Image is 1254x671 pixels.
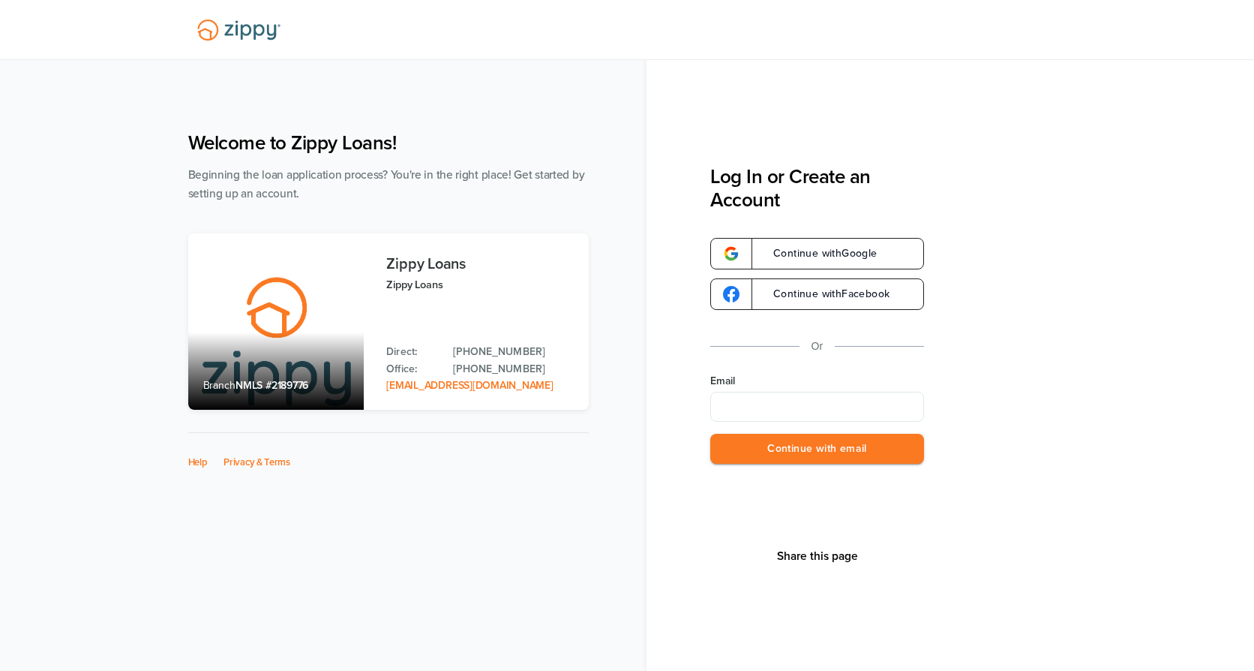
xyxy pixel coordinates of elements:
h3: Log In or Create an Account [710,165,924,212]
h1: Welcome to Zippy Loans! [188,131,589,155]
a: Office Phone: 512-975-2947 [453,361,573,378]
a: Privacy & Terms [223,456,290,468]
a: google-logoContinue withFacebook [710,278,924,310]
img: google-logo [723,245,739,262]
span: Branch [203,379,236,392]
p: Zippy Loans [386,276,573,293]
p: Or [811,337,823,356]
h3: Zippy Loans [386,256,573,272]
span: Beginning the loan application process? You're in the right place! Get started by setting up an a... [188,168,585,200]
p: Office: [386,361,438,378]
label: Email [710,374,924,389]
span: Continue with Google [758,248,877,259]
span: Continue with Facebook [758,289,889,299]
a: google-logoContinue withGoogle [710,238,924,269]
button: Continue with email [710,434,924,465]
p: Direct: [386,344,438,360]
input: Email Address [710,392,924,422]
span: NMLS #2189776 [235,379,308,392]
a: Email Address: zippyguide@zippymh.com [386,379,553,392]
a: Help [188,456,208,468]
a: Direct Phone: 512-975-2947 [453,344,573,360]
button: Share This Page [772,549,862,564]
img: google-logo [723,286,739,302]
img: Lender Logo [188,13,289,47]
